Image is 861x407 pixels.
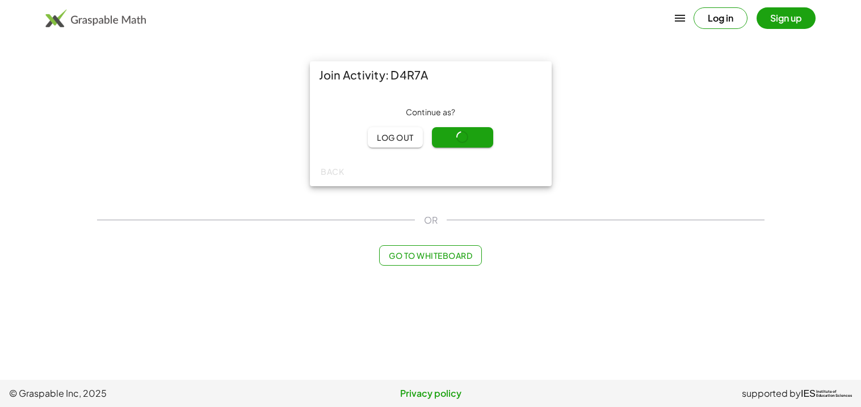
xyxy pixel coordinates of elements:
span: IES [801,388,816,399]
span: © Graspable Inc, 2025 [9,387,290,400]
span: supported by [742,387,801,400]
div: Join Activity: D4R7A [310,61,552,89]
span: Go to Whiteboard [389,250,472,261]
button: Sign up [757,7,816,29]
button: Go to Whiteboard [379,245,482,266]
span: OR [424,213,438,227]
a: Privacy policy [290,387,571,400]
span: Log out [377,132,414,142]
span: Institute of Education Sciences [816,390,852,398]
button: Log in [694,7,747,29]
a: IESInstitute ofEducation Sciences [801,387,852,400]
div: Continue as ? [319,107,543,118]
button: Log out [368,127,423,148]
